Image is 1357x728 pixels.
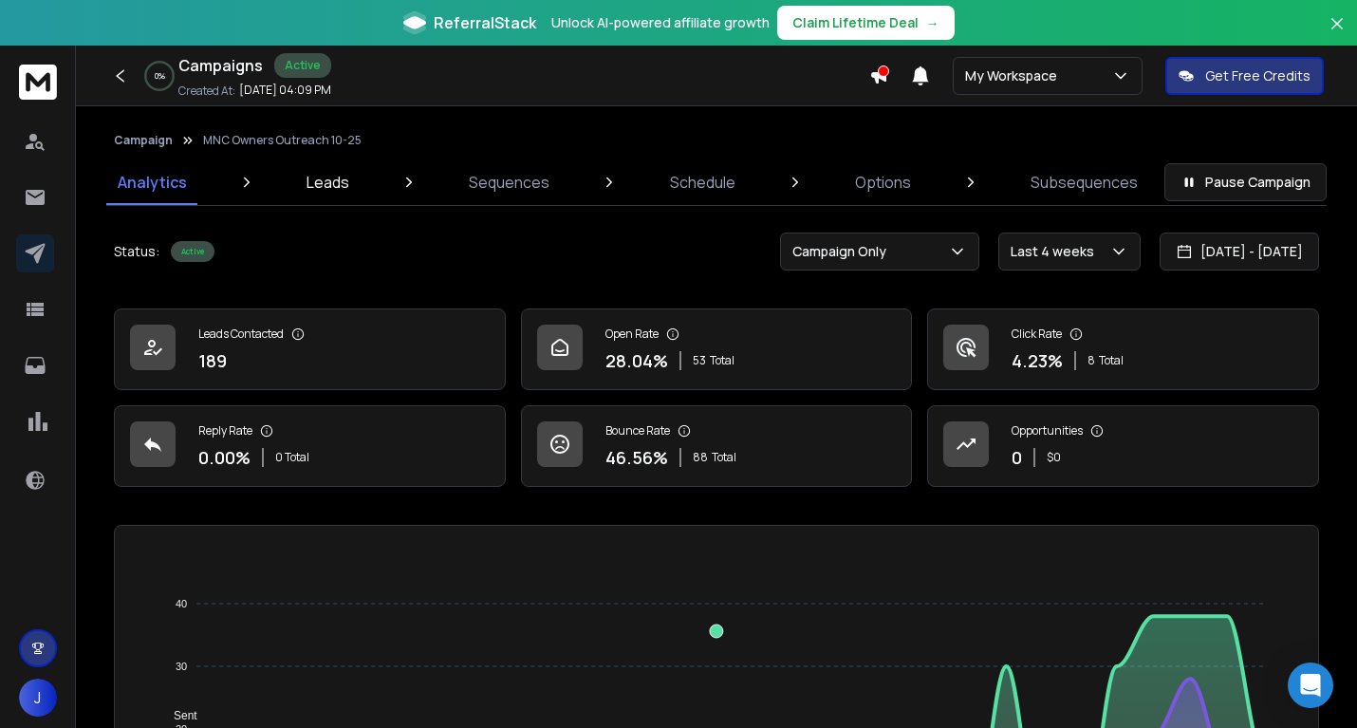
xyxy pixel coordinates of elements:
[1019,159,1149,205] a: Subsequences
[295,159,361,205] a: Leads
[1012,444,1022,471] p: 0
[198,423,252,439] p: Reply Rate
[1012,347,1063,374] p: 4.23 %
[521,308,913,390] a: Open Rate28.04%53Total
[670,171,735,194] p: Schedule
[927,308,1319,390] a: Click Rate4.23%8Total
[178,54,263,77] h1: Campaigns
[1205,66,1311,85] p: Get Free Credits
[1087,353,1095,368] span: 8
[1160,233,1319,271] button: [DATE] - [DATE]
[693,353,706,368] span: 53
[777,6,955,40] button: Claim Lifetime Deal→
[1011,242,1102,261] p: Last 4 weeks
[1012,423,1083,439] p: Opportunities
[19,679,57,717] button: J
[118,171,187,194] p: Analytics
[114,405,506,487] a: Reply Rate0.00%0 Total
[844,159,922,205] a: Options
[1012,327,1062,342] p: Click Rate
[155,70,165,82] p: 0 %
[605,347,668,374] p: 28.04 %
[710,353,734,368] span: Total
[605,327,659,342] p: Open Rate
[712,450,736,465] span: Total
[1047,450,1061,465] p: $ 0
[275,450,309,465] p: 0 Total
[926,13,939,32] span: →
[114,242,159,261] p: Status:
[159,709,197,722] span: Sent
[965,66,1065,85] p: My Workspace
[457,159,561,205] a: Sequences
[1325,11,1349,57] button: Close banner
[927,405,1319,487] a: Opportunities0$0
[605,444,668,471] p: 46.56 %
[434,11,536,34] span: ReferralStack
[198,327,284,342] p: Leads Contacted
[605,423,670,439] p: Bounce Rate
[659,159,747,205] a: Schedule
[855,171,911,194] p: Options
[792,242,894,261] p: Campaign Only
[1165,57,1324,95] button: Get Free Credits
[307,171,349,194] p: Leads
[551,13,770,32] p: Unlock AI-powered affiliate growth
[1288,663,1333,708] div: Open Intercom Messenger
[203,133,362,148] p: MNC Owners Outreach 10-25
[693,450,708,465] span: 88
[178,84,235,99] p: Created At:
[114,133,173,148] button: Campaign
[171,241,214,262] div: Active
[106,159,198,205] a: Analytics
[1164,163,1327,201] button: Pause Campaign
[176,598,187,609] tspan: 40
[198,444,251,471] p: 0.00 %
[176,661,187,672] tspan: 30
[239,83,331,98] p: [DATE] 04:09 PM
[198,347,227,374] p: 189
[274,53,331,78] div: Active
[1031,171,1138,194] p: Subsequences
[469,171,549,194] p: Sequences
[521,405,913,487] a: Bounce Rate46.56%88Total
[1099,353,1124,368] span: Total
[114,308,506,390] a: Leads Contacted189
